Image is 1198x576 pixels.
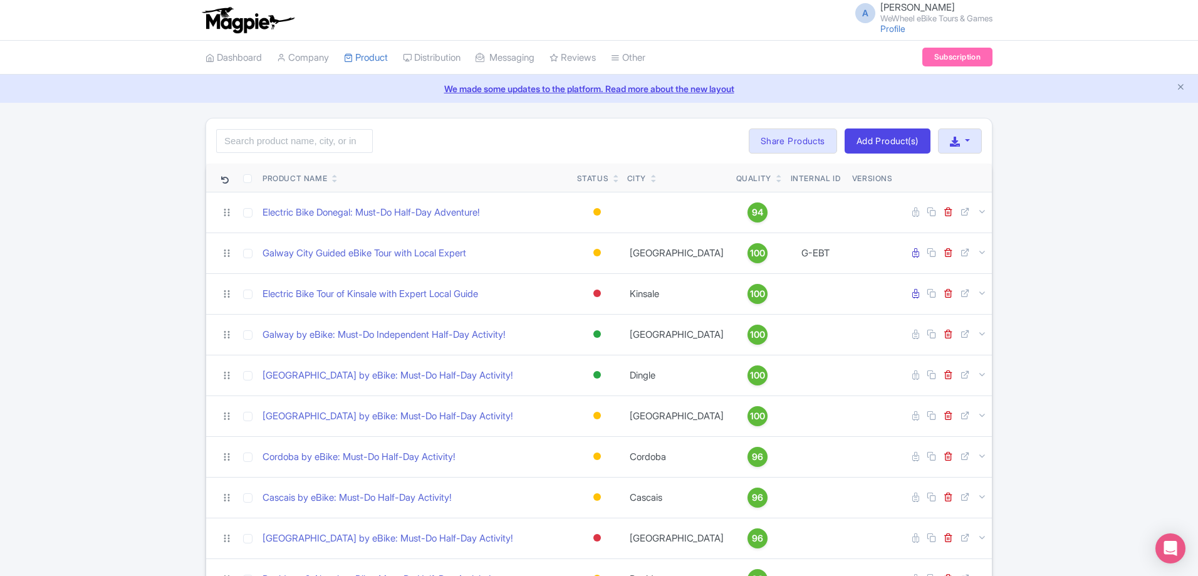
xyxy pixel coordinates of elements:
[736,447,779,467] a: 96
[750,328,765,342] span: 100
[622,436,731,477] td: Cordoba
[199,6,296,34] img: logo-ab69f6fb50320c5b225c76a69d11143b.png
[263,287,478,301] a: Electric Bike Tour of Kinsale with Expert Local Guide
[922,48,992,66] a: Subscription
[845,128,930,154] a: Add Product(s)
[736,528,779,548] a: 96
[627,173,646,184] div: City
[736,202,779,223] a: 94
[622,314,731,355] td: [GEOGRAPHIC_DATA]
[736,365,779,385] a: 100
[263,531,513,546] a: [GEOGRAPHIC_DATA] by eBike: Must-Do Half-Day Activity!
[752,491,763,505] span: 96
[736,284,779,304] a: 100
[1176,81,1185,95] button: Close announcement
[550,41,596,75] a: Reviews
[263,246,466,261] a: Galway City Guided eBike Tour with Local Expert
[591,285,603,303] div: Inactive
[591,366,603,384] div: Active
[736,173,771,184] div: Quality
[736,243,779,263] a: 100
[344,41,388,75] a: Product
[752,531,763,545] span: 96
[591,325,603,343] div: Active
[847,164,898,192] th: Versions
[263,173,327,184] div: Product Name
[752,450,763,464] span: 96
[577,173,609,184] div: Status
[855,3,875,23] span: A
[622,395,731,436] td: [GEOGRAPHIC_DATA]
[263,491,452,505] a: Cascais by eBike: Must-Do Half-Day Activity!
[750,369,765,382] span: 100
[263,206,480,220] a: Electric Bike Donegal: Must-Do Half-Day Adventure!
[622,273,731,314] td: Kinsale
[8,82,1190,95] a: We made some updates to the platform. Read more about the new layout
[403,41,461,75] a: Distribution
[752,206,763,219] span: 94
[750,409,765,423] span: 100
[784,233,847,273] td: G-EBT
[848,3,992,23] a: A [PERSON_NAME] WeWheel eBike Tours & Games
[277,41,329,75] a: Company
[750,287,765,301] span: 100
[476,41,534,75] a: Messaging
[263,409,513,424] a: [GEOGRAPHIC_DATA] by eBike: Must-Do Half-Day Activity!
[880,14,992,23] small: WeWheel eBike Tours & Games
[591,488,603,506] div: Building
[880,23,905,34] a: Profile
[591,448,603,466] div: Building
[750,246,765,260] span: 100
[749,128,837,154] a: Share Products
[736,325,779,345] a: 100
[216,129,373,153] input: Search product name, city, or interal id
[622,477,731,518] td: Cascais
[736,488,779,508] a: 96
[622,233,731,273] td: [GEOGRAPHIC_DATA]
[591,244,603,262] div: Building
[611,41,645,75] a: Other
[263,450,456,464] a: Cordoba by eBike: Must-Do Half-Day Activity!
[622,518,731,558] td: [GEOGRAPHIC_DATA]
[263,328,506,342] a: Galway by eBike: Must-Do Independent Half-Day Activity!
[880,1,955,13] span: [PERSON_NAME]
[736,406,779,426] a: 100
[263,369,513,383] a: [GEOGRAPHIC_DATA] by eBike: Must-Do Half-Day Activity!
[622,355,731,395] td: Dingle
[591,407,603,425] div: Building
[206,41,262,75] a: Dashboard
[591,203,603,221] div: Building
[591,529,603,547] div: Inactive
[784,164,847,192] th: Internal ID
[1155,533,1185,563] div: Open Intercom Messenger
